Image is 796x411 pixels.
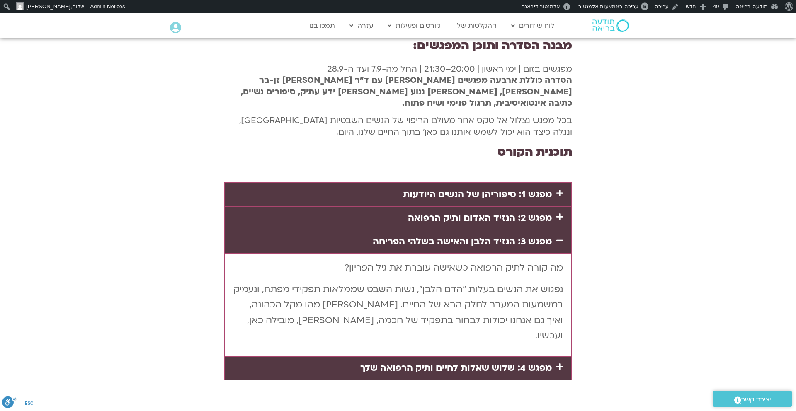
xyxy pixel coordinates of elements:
[451,18,501,34] a: ההקלטות שלי
[383,18,445,34] a: קורסים ופעילות
[592,19,629,32] img: תודעה בריאה
[327,63,572,75] span: מפגשים בזום | ימי ראשון | 20:00–21:30 | החל מה-7.9 ועד ה-28.9
[345,18,377,34] a: עזרה
[224,34,572,57] h2: מבנה הסדרה ותוכן המפגשים:
[225,207,571,230] div: מפגש 2: הנזיד האדום ותיק הרפואה
[225,357,571,380] div: מפגש 4: שלוש שאלות לחיים ותיק הרפואה שלך
[225,253,571,356] div: מפגש 3: הנזיד הלבן והאישה בשלהי הפריחה
[225,230,571,253] div: מפגש 3: הנזיד הלבן והאישה בשלהי הפריחה
[241,75,572,109] strong: הסדרה כוללת ארבעה מפגשים [PERSON_NAME] עם ד"ר [PERSON_NAME] זן-בר [PERSON_NAME], [PERSON_NAME] ננ...
[239,115,572,138] span: בכל מפגש נצלול אל טקס אחר מעולם הריפוי של הנשים השבטיות [GEOGRAPHIC_DATA], ונגלה כיצד הוא יכול לש...
[360,362,552,374] a: מפגש 4: שלוש שאלות לחיים ותיק הרפואה שלך
[26,3,70,10] span: [PERSON_NAME]
[507,18,558,34] a: לוח שידורים
[408,212,552,224] a: מפגש 2: הנזיד האדום ותיק הרפואה
[305,18,339,34] a: תמכו בנו
[233,282,563,344] p: נפגוש את הנשים בעלות "הדם הלבן", נשות השבט שממלאות תפקידי מפתח, ונעמיק במשמעות המעבר לחלק הבא של ...
[373,235,552,248] a: מפגש 3: הנזיד הלבן והאישה בשלהי הפריחה
[233,260,563,276] p: מה קורה לתיק הרפואה כשאישה עוברת את גיל הפריון?
[741,394,771,405] span: יצירת קשר
[578,3,638,10] span: עריכה באמצעות אלמנטור
[403,188,552,201] a: מפגש 1: סיפוריהן של הנשים היודעות
[713,391,792,407] a: יצירת קשר
[224,140,572,164] h2: תוכנית הקורס
[225,183,571,206] div: מפגש 1: סיפוריהן של הנשים היודעות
